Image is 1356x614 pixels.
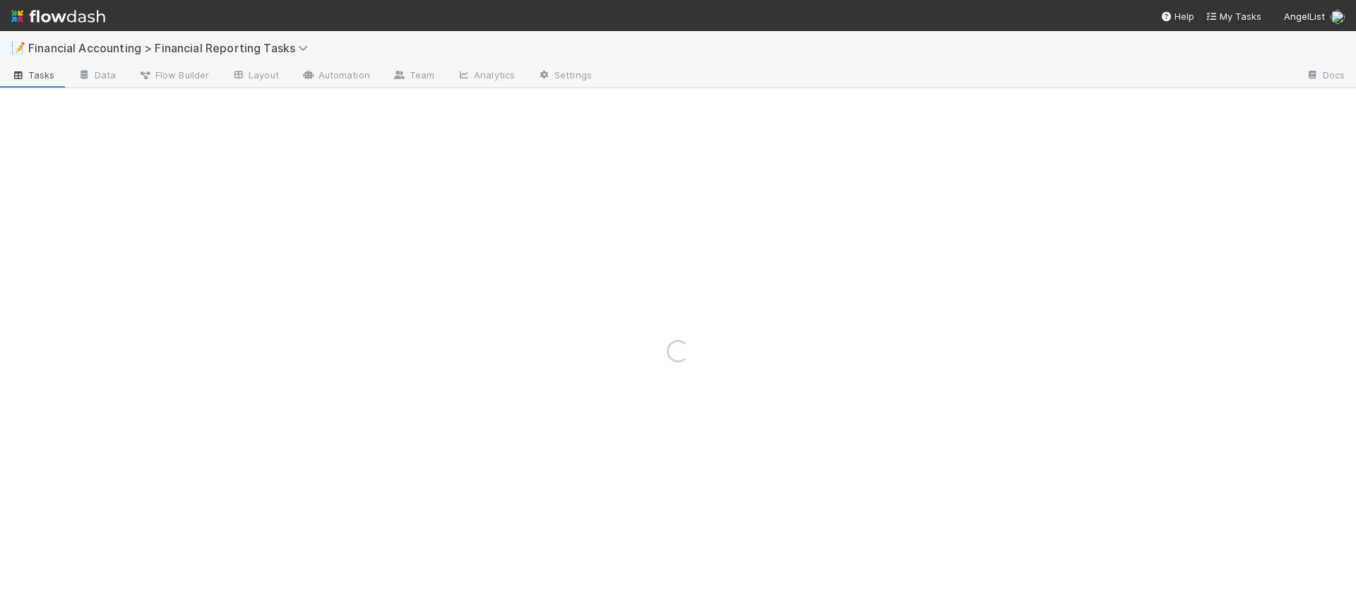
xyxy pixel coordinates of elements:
span: My Tasks [1206,11,1261,22]
span: 📝 [11,42,25,54]
span: Flow Builder [138,68,209,82]
img: avatar_fee1282a-8af6-4c79-b7c7-bf2cfad99775.png [1331,10,1345,24]
span: AngelList [1284,11,1325,22]
a: Docs [1295,65,1356,88]
a: Automation [290,65,381,88]
a: Settings [526,65,603,88]
a: Data [66,65,127,88]
a: Layout [220,65,290,88]
div: Help [1160,9,1194,23]
a: Flow Builder [127,65,220,88]
a: Team [381,65,446,88]
a: Analytics [446,65,526,88]
a: My Tasks [1206,9,1261,23]
span: Financial Accounting > Financial Reporting Tasks [28,41,315,55]
img: logo-inverted-e16ddd16eac7371096b0.svg [11,4,105,28]
span: Tasks [11,68,55,82]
